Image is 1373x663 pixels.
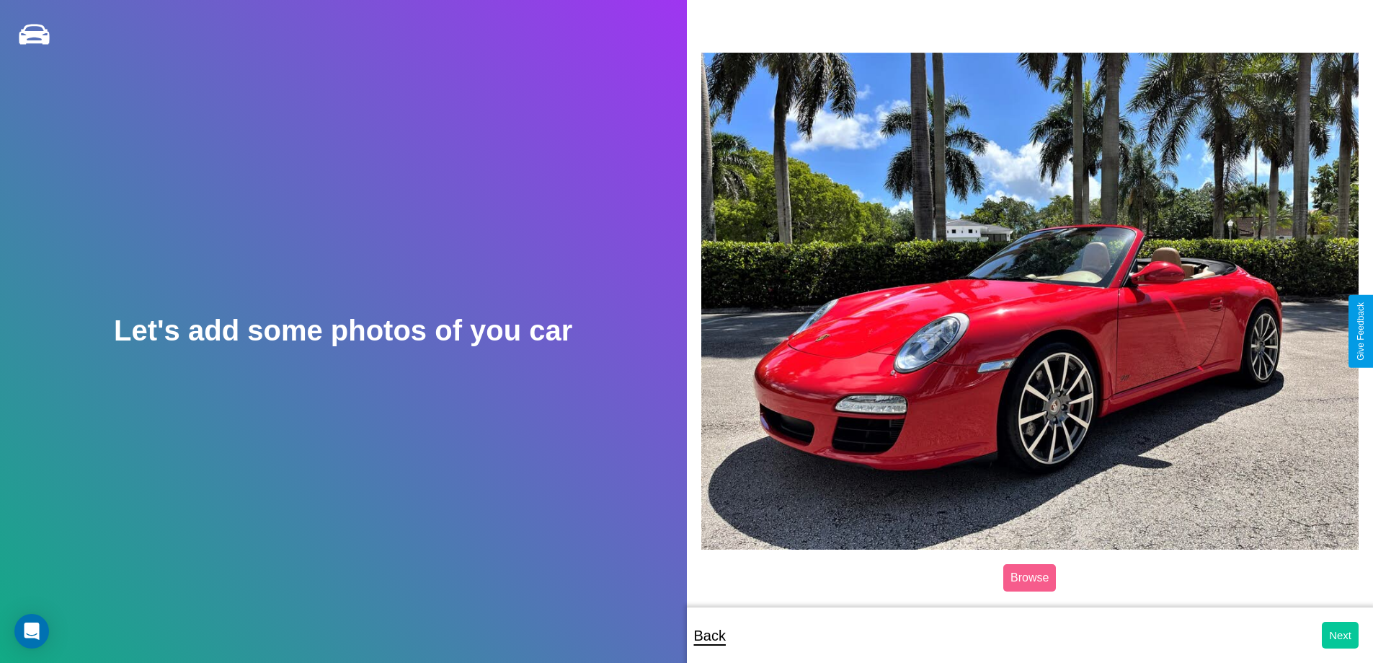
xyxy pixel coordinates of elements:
[1322,622,1359,649] button: Next
[1003,564,1056,592] label: Browse
[701,53,1359,549] img: posted
[694,623,726,649] p: Back
[14,614,49,649] div: Open Intercom Messenger
[114,315,572,347] h2: Let's add some photos of you car
[1356,302,1366,361] div: Give Feedback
